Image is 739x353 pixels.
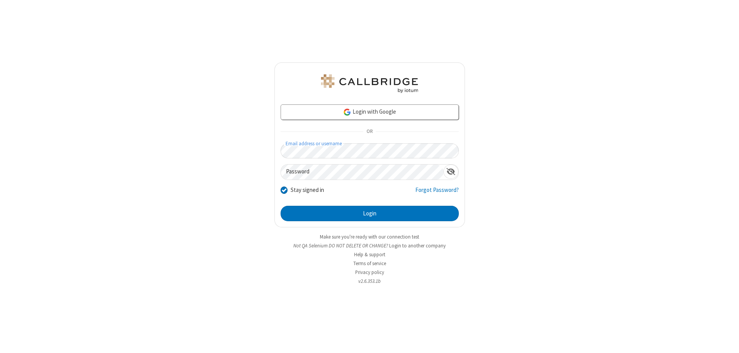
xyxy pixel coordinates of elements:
li: Not QA Selenium DO NOT DELETE OR CHANGE? [274,242,465,249]
button: Login [281,206,459,221]
input: Email address or username [281,143,459,158]
a: Forgot Password? [415,186,459,200]
img: QA Selenium DO NOT DELETE OR CHANGE [319,74,420,93]
div: Show password [443,165,458,179]
li: v2.6.353.1b [274,277,465,285]
a: Make sure you're ready with our connection test [320,234,419,240]
span: OR [363,126,376,137]
label: Stay signed in [291,186,324,195]
a: Help & support [354,251,385,258]
a: Terms of service [353,260,386,267]
img: google-icon.png [343,108,351,116]
a: Privacy policy [355,269,384,276]
input: Password [281,165,443,180]
button: Login to another company [389,242,446,249]
a: Login with Google [281,104,459,120]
